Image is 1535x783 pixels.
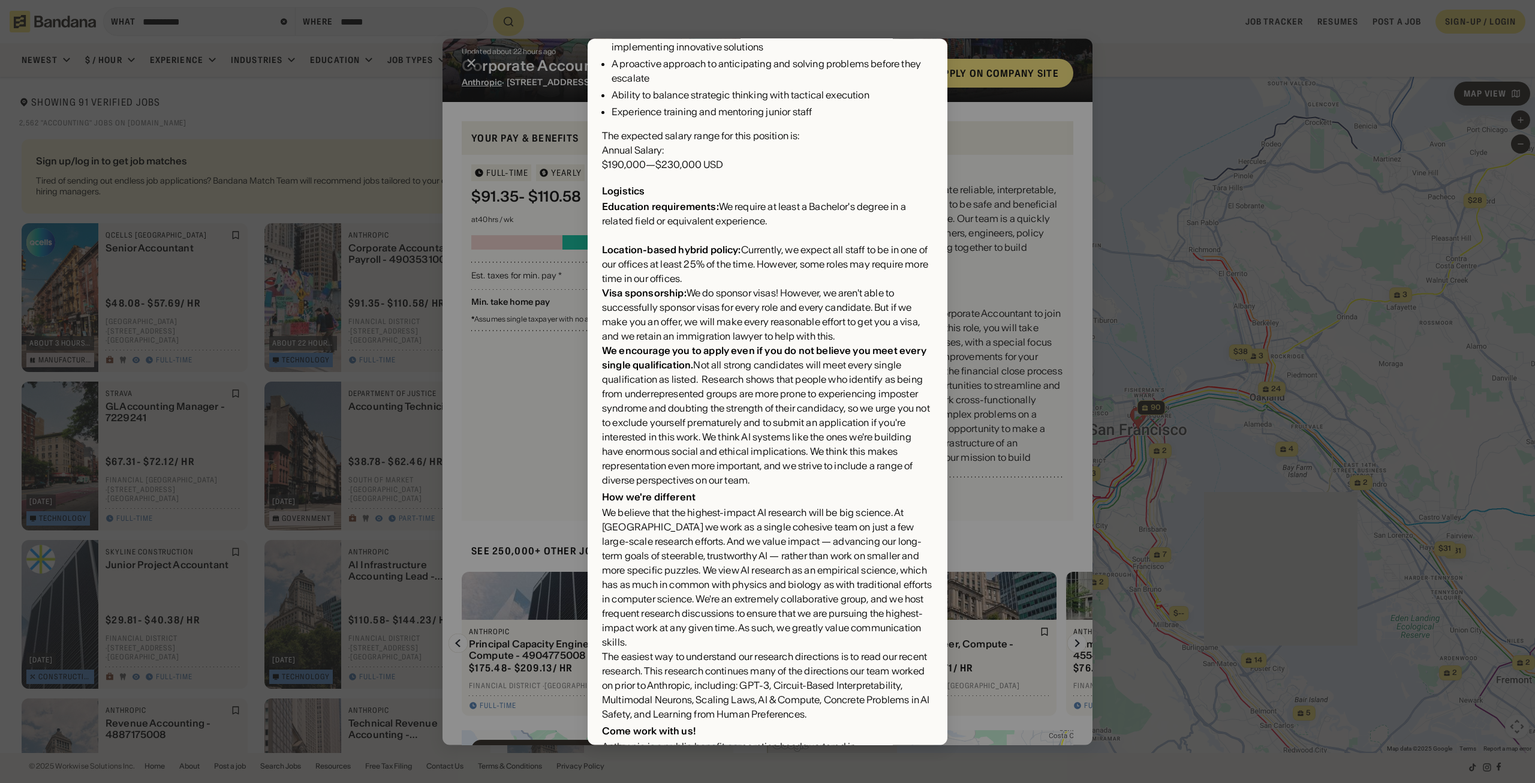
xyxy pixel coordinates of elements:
[612,26,933,55] div: Proven track record of identifying inefficient processes and implementing innovative solutions
[612,57,933,86] div: A proactive approach to anticipating and solving problems before they escalate
[602,287,687,299] div: Visa sponsorship:
[602,506,933,650] div: We believe that the highest-impact AI research will be big science. At [GEOGRAPHIC_DATA] we work ...
[602,143,800,158] div: Annual Salary:
[602,201,719,213] div: Education requirements:
[602,286,933,344] div: We do sponsor visas! However, we aren't able to successfully sponsor visas for every role and eve...
[646,159,655,171] span: —
[602,725,696,737] div: Come work with us!
[602,491,696,503] div: How we're different
[602,159,646,171] span: $190,000
[602,244,741,256] div: Location-based hybrid policy:
[602,344,933,488] div: Not all strong candidates will meet every single qualification as listed. Research shows that peo...
[612,105,933,119] div: Experience training and mentoring junior staff
[612,88,933,103] div: Ability to balance strategic thinking with tactical execution
[602,129,800,143] div: The expected salary range for this position is:
[602,650,933,722] div: The easiest way to understand our research directions is to read our recent research. This resear...
[602,185,645,197] div: Logistics
[602,200,933,286] div: We require at least a Bachelor's degree in a related field or equivalent experience. Currently, w...
[655,159,723,171] span: $230,000 USD
[602,345,926,371] div: We encourage you to apply even if you do not believe you meet every single qualification.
